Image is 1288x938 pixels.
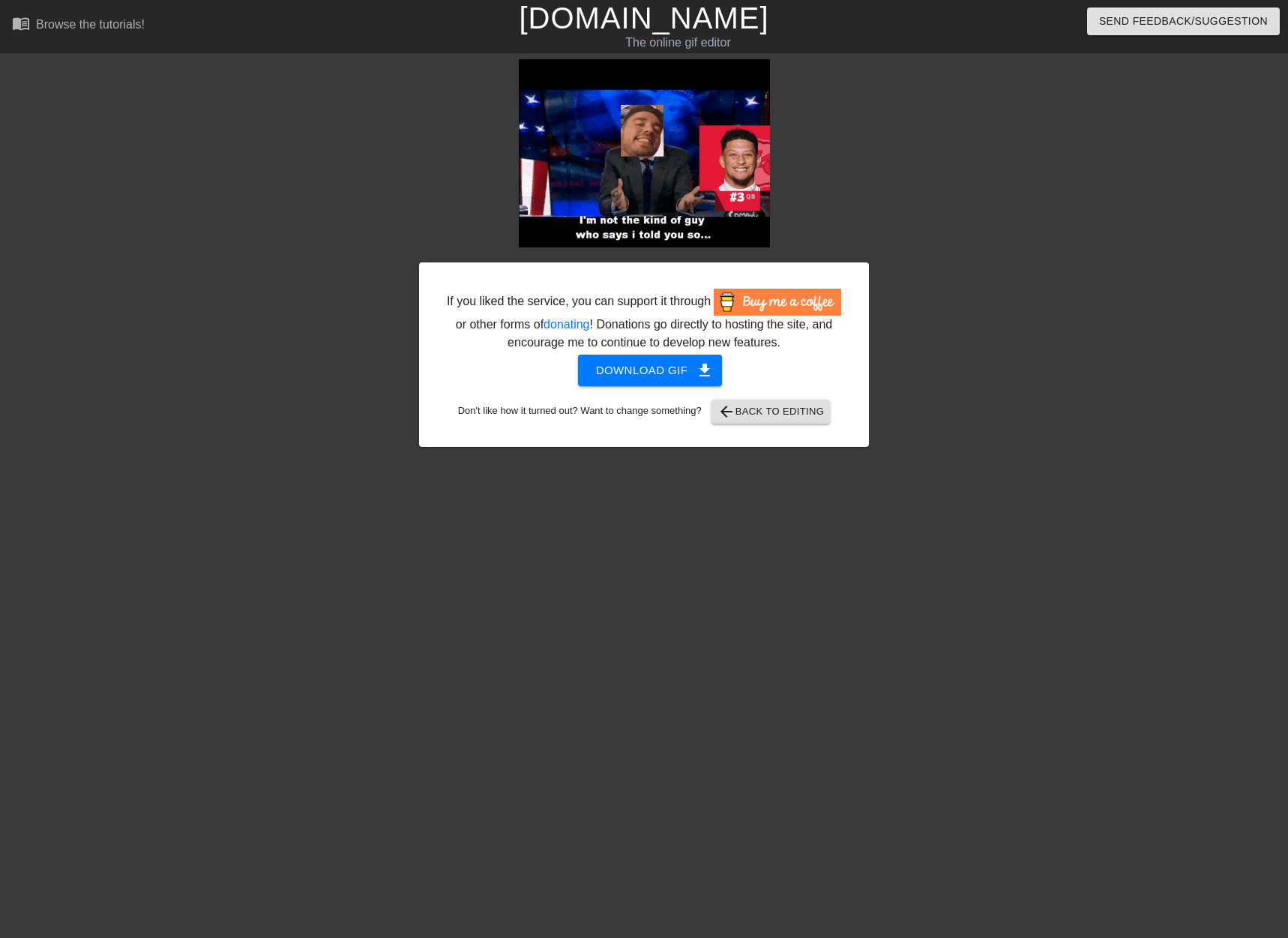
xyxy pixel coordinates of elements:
[442,400,846,424] div: Don't like how it turned out? Want to change something?
[437,34,920,52] div: The online gif editor
[714,289,841,316] img: Buy Me A Coffee
[711,400,831,424] button: Back to Editing
[12,14,30,32] span: menu_book
[36,18,145,31] div: Browse the tutorials!
[1087,7,1280,35] button: Send Feedback/Suggestion
[12,14,145,37] a: Browse the tutorials!
[596,361,705,380] span: Download gif
[717,403,735,421] span: arrow_back
[445,289,843,352] div: If you liked the service, you can support it through or other forms of ! Donations go directly to...
[1099,12,1268,31] span: Send Feedback/Suggestion
[578,355,723,386] button: Download gif
[519,1,768,34] a: [DOMAIN_NAME]
[566,363,723,376] a: Download gif
[519,59,770,247] img: n66K6UWu.gif
[717,403,825,421] span: Back to Editing
[544,318,589,331] a: donating
[696,361,714,379] span: get_app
